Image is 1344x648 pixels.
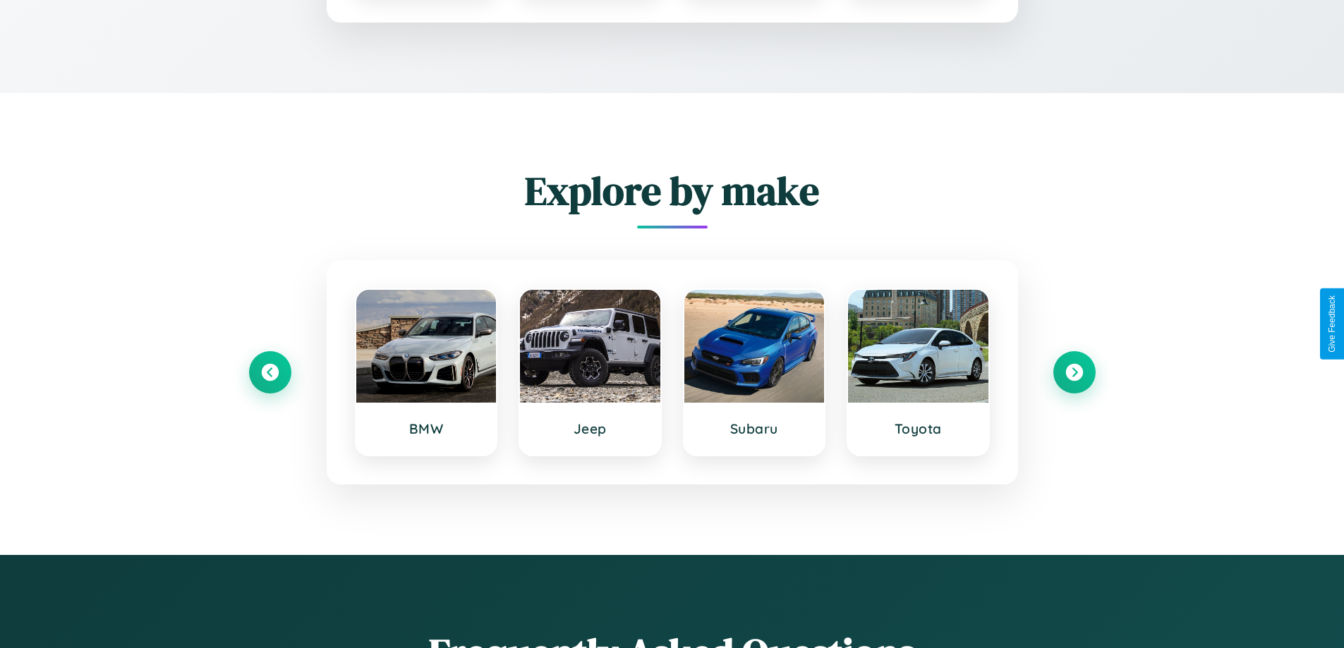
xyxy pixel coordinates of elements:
[249,164,1096,218] h2: Explore by make
[862,420,974,437] h3: Toyota
[1327,295,1337,353] div: Give Feedback
[698,420,811,437] h3: Subaru
[370,420,483,437] h3: BMW
[534,420,646,437] h3: Jeep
